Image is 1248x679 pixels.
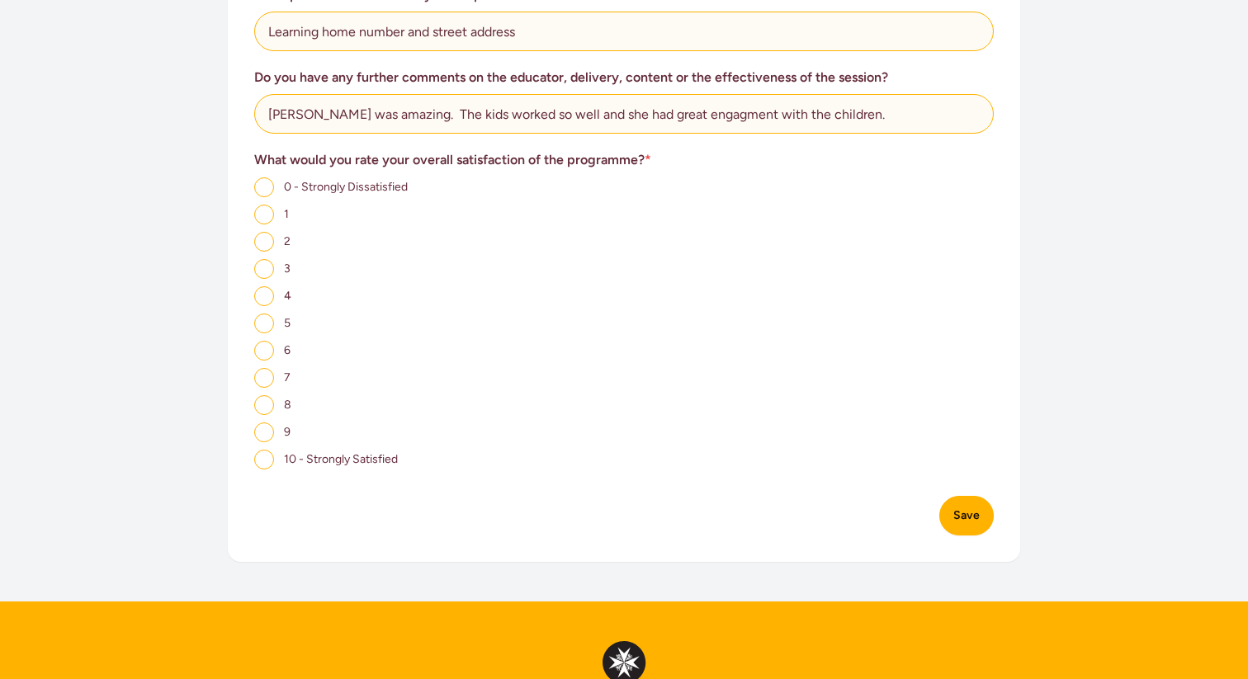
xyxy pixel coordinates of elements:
span: 6 [284,343,291,357]
span: 7 [284,370,291,384]
span: 9 [284,425,291,439]
input: 6 [254,341,274,361]
span: 1 [284,207,289,221]
h3: Do you have any further comments on the educator, delivery, content or the effectiveness of the s... [254,68,994,87]
button: Save [939,496,994,535]
h3: What would you rate your overall satisfaction of the programme? [254,150,994,170]
span: 3 [284,262,291,276]
input: 5 [254,314,274,333]
span: 2 [284,234,291,248]
input: 10 - Strongly Satisfied [254,450,274,469]
input: 3 [254,259,274,279]
span: 4 [284,289,291,303]
span: 0 - Strongly Dissatisfied [284,180,408,194]
input: 4 [254,286,274,306]
span: 10 - Strongly Satisfied [284,452,398,466]
input: 1 [254,205,274,224]
input: 7 [254,368,274,388]
input: 8 [254,395,274,415]
span: 8 [284,398,291,412]
input: 2 [254,232,274,252]
span: 5 [284,316,291,330]
input: 9 [254,422,274,442]
input: 0 - Strongly Dissatisfied [254,177,274,197]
